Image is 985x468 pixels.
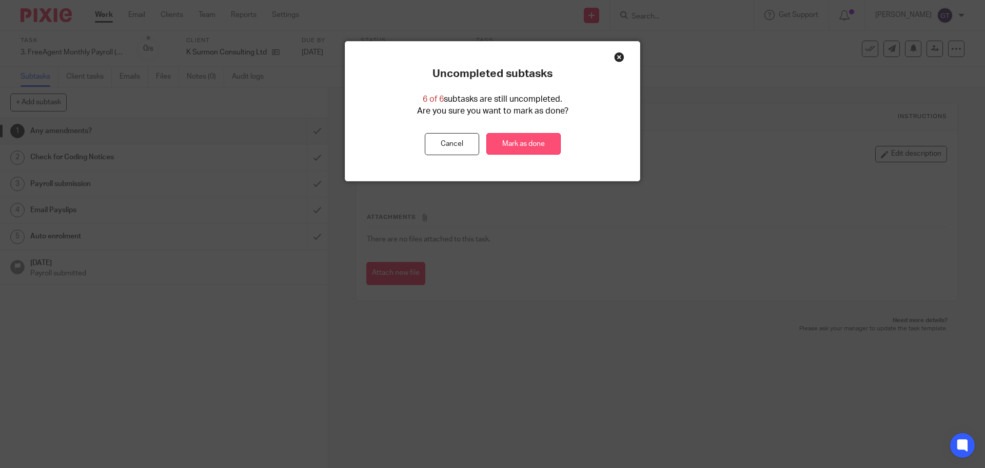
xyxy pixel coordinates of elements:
[425,133,479,155] button: Cancel
[417,105,568,117] p: Are you sure you want to mark as done?
[423,95,444,103] span: 6 of 6
[432,67,553,81] p: Uncompleted subtasks
[423,93,562,105] p: subtasks are still uncompleted.
[614,52,624,62] div: Close this dialog window
[486,133,561,155] a: Mark as done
